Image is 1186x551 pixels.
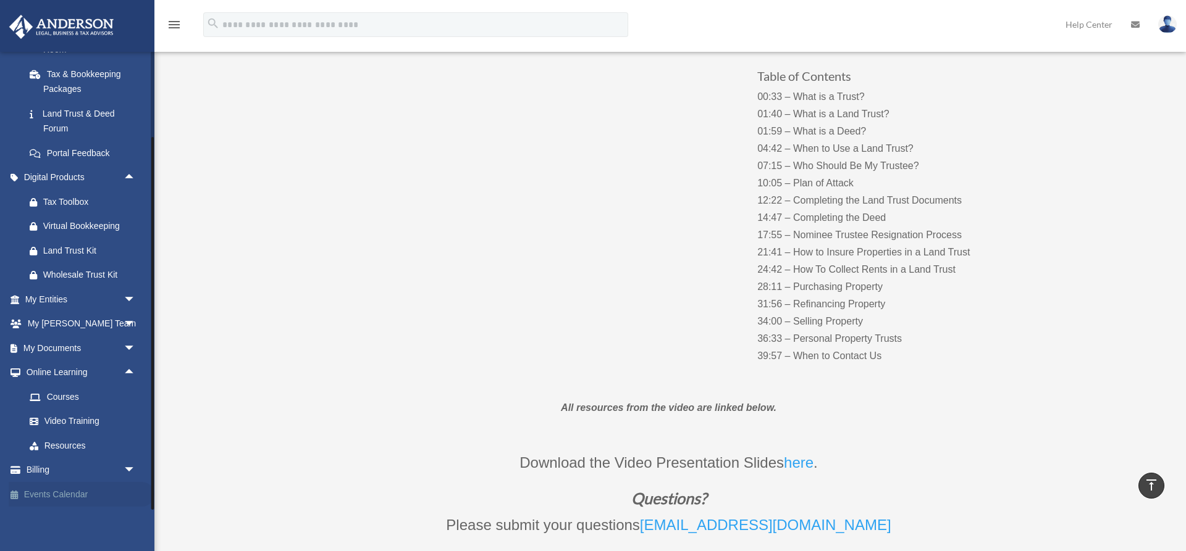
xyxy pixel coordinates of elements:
[17,238,154,263] a: Land Trust Kit
[9,287,154,312] a: My Entitiesarrow_drop_down
[1138,473,1164,499] a: vertical_align_top
[43,243,139,259] div: Land Trust Kit
[17,409,154,434] a: Video Training
[17,62,154,101] a: Tax & Bookkeeping Packages
[1158,15,1177,33] img: User Pic
[17,433,154,458] a: Resources
[206,17,220,30] i: search
[43,194,139,210] div: Tax Toolbox
[9,165,154,190] a: Digital Productsarrow_drop_up
[167,17,182,32] i: menu
[561,402,776,413] em: All resources from the video are linked below.
[43,267,139,283] div: Wholesale Trust Kit
[124,336,148,361] span: arrow_drop_down
[9,312,154,336] a: My [PERSON_NAME] Teamarrow_drop_down
[167,22,182,32] a: menu
[1144,478,1159,492] i: vertical_align_top
[784,454,814,477] a: here
[631,489,707,507] em: Questions?
[124,287,148,312] span: arrow_drop_down
[124,165,148,191] span: arrow_drop_up
[43,218,139,234] div: Virtual Bookkeeping
[17,214,154,239] a: Virtual Bookkeeping
[9,482,154,507] a: Events Calendar
[17,263,154,288] a: Wholesale Trust Kit
[17,141,154,165] a: Portal Feedback
[124,458,148,483] span: arrow_drop_down
[17,101,148,141] a: Land Trust & Deed Forum
[17,189,154,214] a: Tax Toolbox
[757,88,1001,365] p: 00:33 – What is a Trust? 01:40 – What is a Land Trust? 01:59 – What is a Deed? 04:42 – When to Us...
[124,360,148,386] span: arrow_drop_up
[124,312,148,337] span: arrow_drop_down
[757,70,1001,88] h3: Table of Contents
[9,458,154,483] a: Billingarrow_drop_down
[17,384,154,409] a: Courses
[9,360,154,385] a: Online Learningarrow_drop_up
[9,336,154,360] a: My Documentsarrow_drop_down
[335,450,1003,491] p: Download the Video Presentation Slides .
[640,516,891,539] a: [EMAIL_ADDRESS][DOMAIN_NAME]
[6,15,117,39] img: Anderson Advisors Platinum Portal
